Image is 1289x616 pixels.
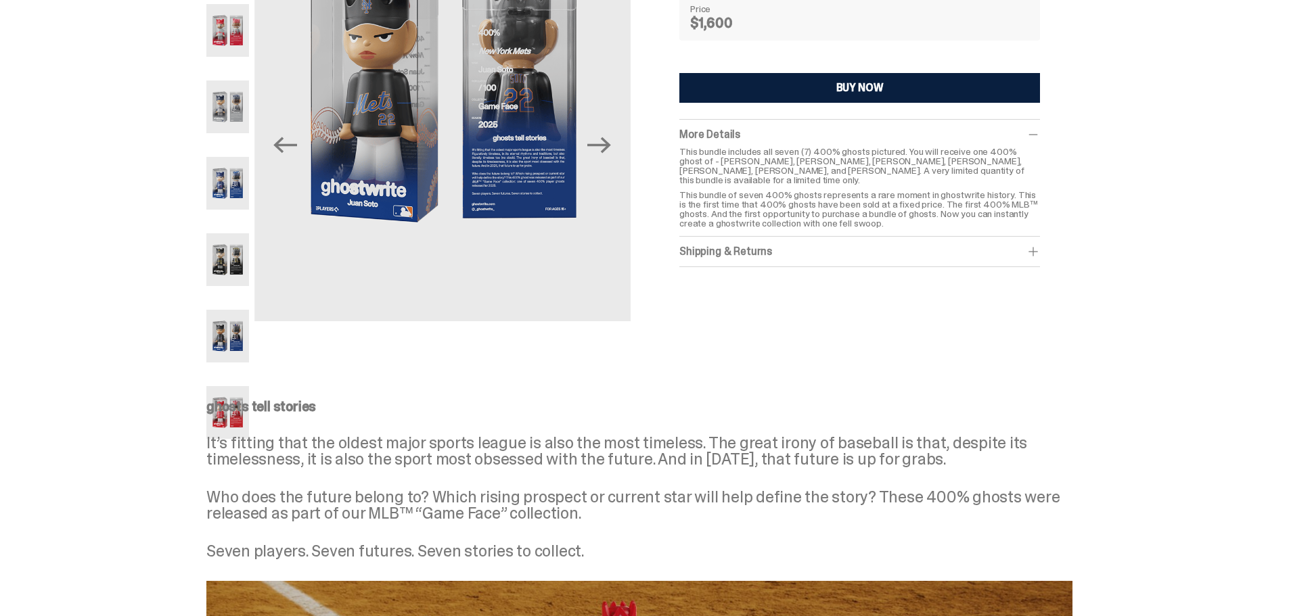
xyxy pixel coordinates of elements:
button: BUY NOW [679,73,1040,103]
p: Who does the future belong to? Which rising prospect or current star will help define the story? ... [206,489,1072,521]
button: Next [585,131,614,160]
img: 07-ghostwrite-mlb-game-face-complete-set-juan-soto.png [206,310,249,362]
dd: $1,600 [690,16,758,30]
p: This bundle includes all seven (7) 400% ghosts pictured. You will receive one 400% ghost of - [PE... [679,147,1040,185]
button: Previous [271,131,300,160]
img: 06-ghostwrite-mlb-game-face-complete-set-paul-skenes.png [206,233,249,286]
dt: Price [690,4,758,14]
span: More Details [679,127,740,141]
div: BUY NOW [836,82,884,93]
p: This bundle of seven 400% ghosts represents a rare moment in ghostwrite history. This is the firs... [679,190,1040,228]
img: 04-ghostwrite-mlb-game-face-complete-set-aaron-judge.png [206,80,249,133]
div: Shipping & Returns [679,245,1040,258]
img: 05-ghostwrite-mlb-game-face-complete-set-shohei-ohtani.png [206,157,249,210]
p: It’s fitting that the oldest major sports league is also the most timeless. The great irony of ba... [206,435,1072,467]
p: ghosts tell stories [206,400,1072,413]
img: 03-ghostwrite-mlb-game-face-complete-set-bryce-harper.png [206,4,249,57]
img: 08-ghostwrite-mlb-game-face-complete-set-mike-trout.png [206,386,249,439]
p: Seven players. Seven futures. Seven stories to collect. [206,543,1072,559]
